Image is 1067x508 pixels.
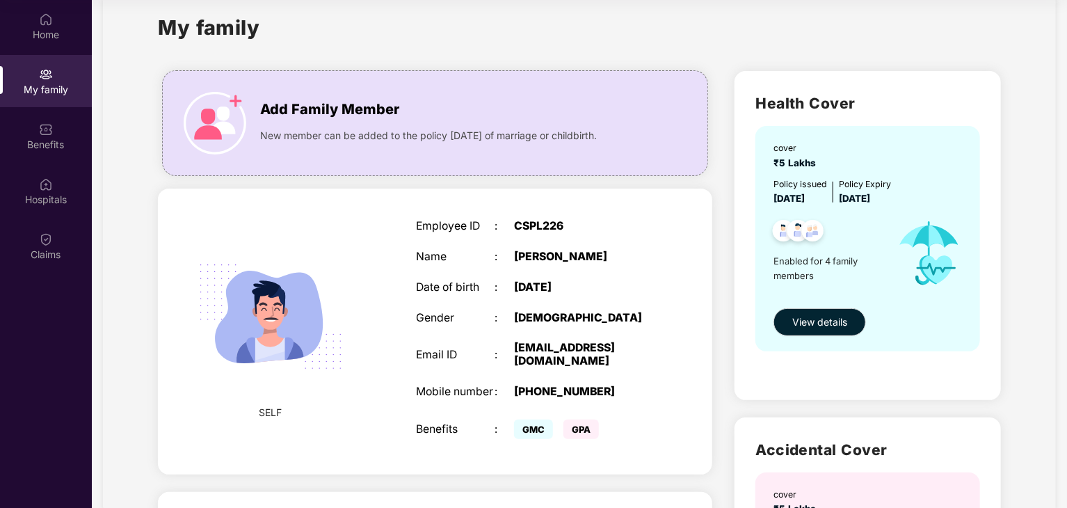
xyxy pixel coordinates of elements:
[39,122,53,136] img: svg+xml;base64,PHN2ZyBpZD0iQmVuZWZpdHMiIHhtbG5zPSJodHRwOi8vd3d3LnczLm9yZy8yMDAwL3N2ZyIgd2lkdGg9Ij...
[773,308,866,336] button: View details
[514,342,652,368] div: [EMAIL_ADDRESS][DOMAIN_NAME]
[416,220,495,233] div: Employee ID
[495,312,514,325] div: :
[416,281,495,294] div: Date of birth
[182,228,359,405] img: svg+xml;base64,PHN2ZyB4bWxucz0iaHR0cDovL3d3dy53My5vcmcvMjAwMC9zdmciIHdpZHRoPSIyMjQiIGhlaWdodD0iMT...
[39,232,53,246] img: svg+xml;base64,PHN2ZyBpZD0iQ2xhaW0iIHhtbG5zPSJodHRwOi8vd3d3LnczLm9yZy8yMDAwL3N2ZyIgd2lkdGg9IjIwIi...
[839,177,891,191] div: Policy Expiry
[773,193,805,204] span: [DATE]
[495,349,514,362] div: :
[773,157,821,168] span: ₹5 Lakhs
[839,193,870,204] span: [DATE]
[514,281,652,294] div: [DATE]
[563,420,599,439] span: GPA
[514,251,652,264] div: [PERSON_NAME]
[773,177,827,191] div: Policy issued
[416,386,495,399] div: Mobile number
[416,349,495,362] div: Email ID
[416,423,495,436] div: Benefits
[158,12,260,43] h1: My family
[184,92,246,154] img: icon
[260,128,597,143] span: New member can be added to the policy [DATE] of marriage or childbirth.
[781,216,815,250] img: svg+xml;base64,PHN2ZyB4bWxucz0iaHR0cDovL3d3dy53My5vcmcvMjAwMC9zdmciIHdpZHRoPSI0OC45NDMiIGhlaWdodD...
[39,68,53,81] img: svg+xml;base64,PHN2ZyB3aWR0aD0iMjAiIGhlaWdodD0iMjAiIHZpZXdCb3g9IjAgMCAyMCAyMCIgZmlsbD0ibm9uZSIgeG...
[495,251,514,264] div: :
[767,216,801,250] img: svg+xml;base64,PHN2ZyB4bWxucz0iaHR0cDovL3d3dy53My5vcmcvMjAwMC9zdmciIHdpZHRoPSI0OC45NDMiIGhlaWdodD...
[514,312,652,325] div: [DEMOGRAPHIC_DATA]
[773,141,821,154] div: cover
[39,13,53,26] img: svg+xml;base64,PHN2ZyBpZD0iSG9tZSIgeG1sbnM9Imh0dHA6Ly93d3cudzMub3JnLzIwMDAvc3ZnIiB3aWR0aD0iMjAiIG...
[792,315,847,330] span: View details
[39,177,53,191] img: svg+xml;base64,PHN2ZyBpZD0iSG9zcGl0YWxzIiB4bWxucz0iaHR0cDovL3d3dy53My5vcmcvMjAwMC9zdmciIHdpZHRoPS...
[773,488,821,501] div: cover
[495,281,514,294] div: :
[773,254,885,283] span: Enabled for 4 family members
[416,251,495,264] div: Name
[755,438,980,461] h2: Accidental Cover
[514,220,652,233] div: CSPL226
[514,386,652,399] div: [PHONE_NUMBER]
[416,312,495,325] div: Gender
[259,405,282,420] span: SELF
[260,99,399,120] span: Add Family Member
[755,92,980,115] h2: Health Cover
[495,220,514,233] div: :
[514,420,553,439] span: GMC
[495,423,514,436] div: :
[885,206,973,301] img: icon
[796,216,830,250] img: svg+xml;base64,PHN2ZyB4bWxucz0iaHR0cDovL3d3dy53My5vcmcvMjAwMC9zdmciIHdpZHRoPSI0OC45NDMiIGhlaWdodD...
[495,386,514,399] div: :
